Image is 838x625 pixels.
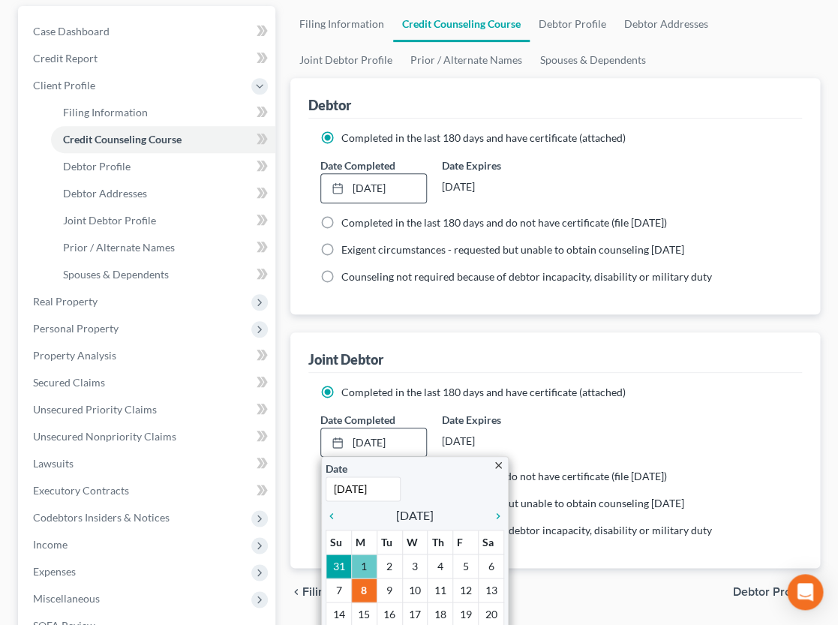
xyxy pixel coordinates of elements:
[21,369,275,396] a: Secured Claims
[479,530,504,554] th: Sa
[63,214,156,227] span: Joint Debtor Profile
[33,349,116,362] span: Property Analysis
[63,241,175,254] span: Prior / Alternate Names
[453,530,479,554] th: F
[51,207,275,234] a: Joint Debtor Profile
[402,530,428,554] th: W
[33,484,129,497] span: Executory Contracts
[377,530,402,554] th: Tu
[479,578,504,602] td: 13
[733,586,808,598] span: Debtor Profile
[308,96,351,114] div: Debtor
[290,586,302,598] i: chevron_left
[341,243,684,256] span: Exigent circumstances - requested but unable to obtain counseling [DATE]
[479,554,504,578] td: 6
[21,450,275,477] a: Lawsuits
[33,376,105,389] span: Secured Claims
[33,592,100,605] span: Miscellaneous
[51,99,275,126] a: Filing Information
[326,461,347,476] label: Date
[63,268,169,281] span: Spouses & Dependents
[341,524,712,536] span: Counseling not required because of debtor incapacity, disability or military duty
[326,510,345,522] i: chevron_left
[493,456,504,473] a: close
[442,412,548,428] label: Date Expires
[733,586,820,598] button: Debtor Profile chevron_right
[63,160,131,173] span: Debtor Profile
[351,554,377,578] td: 1
[493,460,504,471] i: close
[341,216,667,229] span: Completed in the last 180 days and do not have certificate (file [DATE])
[51,153,275,180] a: Debtor Profile
[341,386,626,398] span: Completed in the last 180 days and have certificate (attached)
[33,25,110,38] span: Case Dashboard
[351,530,377,554] th: M
[321,174,426,203] a: [DATE]
[341,497,684,509] span: Exigent circumstances - requested but unable to obtain counseling [DATE]
[33,295,98,308] span: Real Property
[428,578,453,602] td: 11
[485,510,504,522] i: chevron_right
[51,261,275,288] a: Spouses & Dependents
[351,578,377,602] td: 8
[21,342,275,369] a: Property Analysis
[51,234,275,261] a: Prior / Alternate Names
[21,396,275,423] a: Unsecured Priority Claims
[396,506,434,524] span: [DATE]
[402,578,428,602] td: 10
[302,586,396,598] span: Filing Information
[320,412,395,428] label: Date Completed
[63,133,182,146] span: Credit Counseling Course
[33,322,119,335] span: Personal Property
[290,42,401,78] a: Joint Debtor Profile
[453,554,479,578] td: 5
[453,578,479,602] td: 12
[33,430,176,443] span: Unsecured Nonpriority Claims
[326,476,401,501] input: 1/1/2013
[33,52,98,65] span: Credit Report
[531,42,655,78] a: Spouses & Dependents
[401,42,531,78] a: Prior / Alternate Names
[51,126,275,153] a: Credit Counseling Course
[290,6,393,42] a: Filing Information
[787,574,823,610] div: Open Intercom Messenger
[428,530,453,554] th: Th
[33,511,170,524] span: Codebtors Insiders & Notices
[51,180,275,207] a: Debtor Addresses
[326,578,352,602] td: 7
[33,538,68,551] span: Income
[33,403,157,416] span: Unsecured Priority Claims
[326,506,345,524] a: chevron_left
[63,187,147,200] span: Debtor Addresses
[485,506,504,524] a: chevron_right
[21,477,275,504] a: Executory Contracts
[442,428,548,455] div: [DATE]
[402,554,428,578] td: 3
[615,6,717,42] a: Debtor Addresses
[393,6,530,42] a: Credit Counseling Course
[33,79,95,92] span: Client Profile
[290,586,396,598] button: chevron_left Filing Information
[321,428,426,457] a: [DATE]
[33,457,74,470] span: Lawsuits
[530,6,615,42] a: Debtor Profile
[442,173,548,200] div: [DATE]
[341,131,626,144] span: Completed in the last 180 days and have certificate (attached)
[326,554,352,578] td: 31
[21,45,275,72] a: Credit Report
[21,423,275,450] a: Unsecured Nonpriority Claims
[428,554,453,578] td: 4
[341,270,712,283] span: Counseling not required because of debtor incapacity, disability or military duty
[33,565,76,578] span: Expenses
[308,350,383,368] div: Joint Debtor
[326,530,352,554] th: Su
[377,554,402,578] td: 2
[320,158,395,173] label: Date Completed
[63,106,148,119] span: Filing Information
[442,158,548,173] label: Date Expires
[377,578,402,602] td: 9
[21,18,275,45] a: Case Dashboard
